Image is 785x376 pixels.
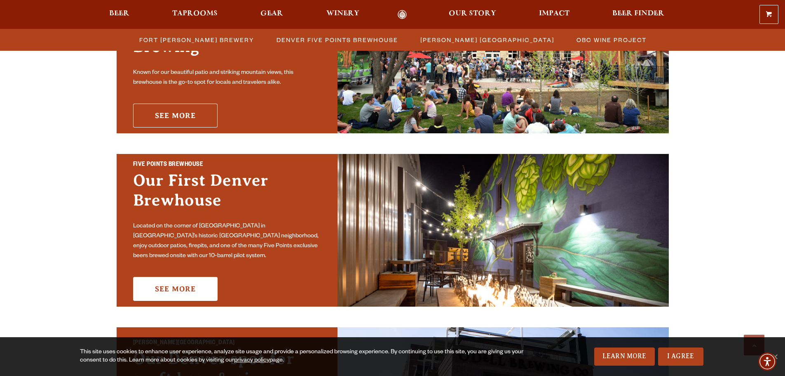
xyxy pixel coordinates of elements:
span: Impact [539,10,569,17]
span: Taprooms [172,10,218,17]
span: [PERSON_NAME] [GEOGRAPHIC_DATA] [420,34,554,46]
a: Odell Home [387,10,418,19]
span: OBC Wine Project [576,34,647,46]
a: Taprooms [167,10,223,19]
span: Gear [260,10,283,17]
h3: Our First Denver Brewhouse [133,170,321,218]
a: Beer Finder [607,10,670,19]
a: OBC Wine Project [572,34,651,46]
span: Winery [326,10,359,17]
a: Our Story [443,10,501,19]
h2: Five Points Brewhouse [133,160,321,170]
div: Accessibility Menu [758,352,776,371]
a: I Agree [658,348,703,366]
a: Gear [255,10,288,19]
span: Our Story [449,10,496,17]
span: Denver Five Points Brewhouse [277,34,398,46]
a: See More [133,277,218,301]
a: Denver Five Points Brewhouse [272,34,402,46]
a: See More [133,104,218,128]
span: Fort [PERSON_NAME] Brewery [139,34,254,46]
span: Beer Finder [612,10,664,17]
a: Fort [PERSON_NAME] Brewery [134,34,258,46]
div: This site uses cookies to enhance user experience, analyze site usage and provide a personalized ... [80,348,526,365]
a: Beer [104,10,135,19]
a: Learn More [594,348,655,366]
p: Located on the corner of [GEOGRAPHIC_DATA] in [GEOGRAPHIC_DATA]’s historic [GEOGRAPHIC_DATA] neig... [133,222,321,261]
a: Scroll to top [744,335,764,355]
a: privacy policy [234,357,269,364]
span: Beer [109,10,129,17]
a: Impact [534,10,575,19]
p: Known for our beautiful patio and striking mountain views, this brewhouse is the go-to spot for l... [133,68,321,88]
a: Winery [321,10,365,19]
a: [PERSON_NAME] [GEOGRAPHIC_DATA] [415,34,558,46]
img: Promo Card Aria Label' [337,154,669,307]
